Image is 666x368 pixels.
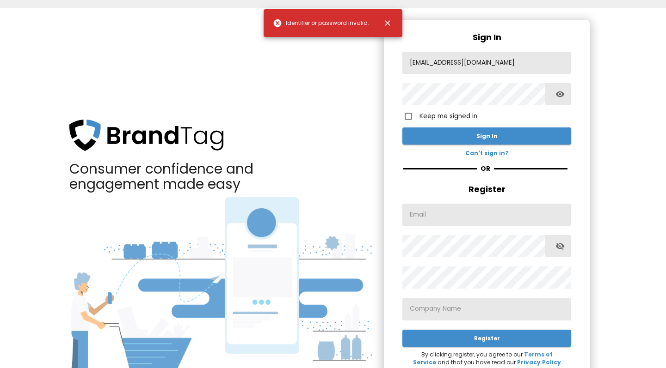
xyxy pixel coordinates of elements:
input: Email [402,204,571,226]
span: Keep me signed in [419,112,477,121]
input: Company Name [402,298,571,320]
span: Sign In [395,31,579,44]
a: Can't sign in? [402,148,571,157]
span: Identifier or password invalid. [273,18,369,28]
span: Register [395,183,579,196]
p: Consumer confidence and engagement made easy [69,153,285,197]
button: Sign In [402,127,571,145]
a: Terms of Service [413,350,553,366]
p: OR [477,161,494,168]
span: Sign In [410,131,564,141]
img: brandtag [69,120,223,151]
input: Email [402,52,571,74]
a: Privacy Policy [517,358,561,366]
button: Register [402,330,571,347]
span: Register [410,333,564,343]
